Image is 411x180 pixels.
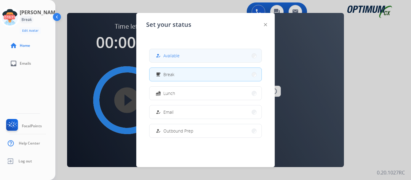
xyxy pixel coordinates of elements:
[150,124,261,137] button: Outbound Prep
[10,42,17,49] mat-icon: home
[156,128,161,133] mat-icon: how_to_reg
[156,53,161,58] mat-icon: how_to_reg
[150,87,261,100] button: Lunch
[22,124,42,129] span: FocalPoints
[150,68,261,81] button: Break
[20,16,34,23] div: Break
[163,90,175,96] span: Lunch
[156,109,161,115] mat-icon: how_to_reg
[163,52,180,59] span: Available
[5,119,42,133] a: FocalPoints
[10,60,17,67] mat-icon: inbox
[146,20,191,29] span: Set your status
[20,61,31,66] span: Emails
[156,72,161,77] mat-icon: free_breakfast
[163,109,174,115] span: Email
[18,159,32,164] span: Log out
[20,9,60,16] h3: [PERSON_NAME]
[20,43,30,48] span: Home
[377,169,405,176] p: 0.20.1027RC
[150,105,261,119] button: Email
[163,71,174,78] span: Break
[163,128,193,134] span: Outbound Prep
[264,23,267,26] img: close-button
[20,27,41,34] button: Edit Avatar
[19,141,40,146] span: Help Center
[150,49,261,62] button: Available
[156,91,161,96] mat-icon: fastfood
